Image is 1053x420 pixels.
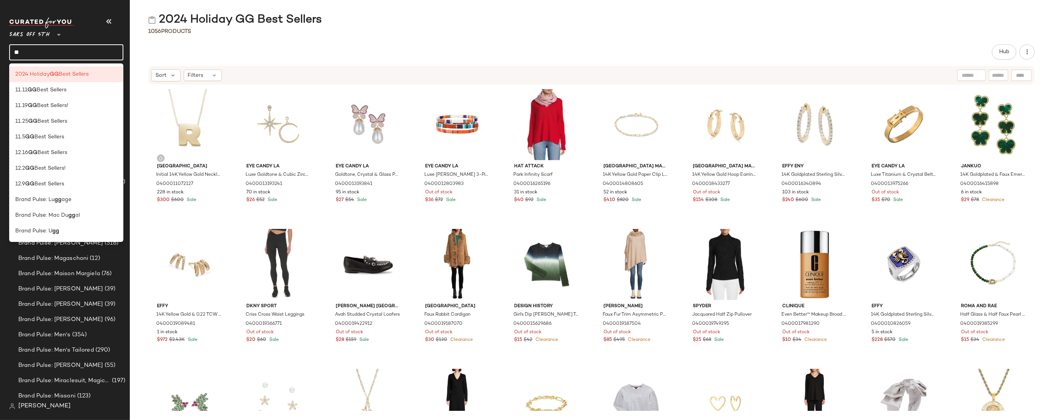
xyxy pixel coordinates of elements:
span: Spyder [693,303,758,310]
img: svg%3e [148,16,156,24]
img: 0400019749295 [687,229,764,300]
span: Out of stock [336,329,363,336]
span: Half Glass & Half Faux Pearl Beaded Necklace [960,311,1025,318]
span: $29 [961,197,969,204]
span: Clearance [981,337,1005,342]
b: gg [52,227,59,235]
span: Brand Pulse: [PERSON_NAME] [18,315,103,324]
img: 0400010826059 [865,229,943,300]
span: $34 [793,337,801,344]
span: Sale [713,337,724,342]
img: 0400019089481 [151,229,228,300]
span: $27 [336,197,344,204]
span: Out of stock [514,329,542,336]
img: 0400012803983 [419,89,496,160]
span: 0400013975266 [871,181,908,188]
span: Brand Pulse: Men's [18,331,71,339]
span: DKNY Sport [246,303,311,310]
span: Sale [266,198,277,203]
span: Design History [514,303,579,310]
span: Eye Candy LA [425,163,490,170]
span: Best Sellers [34,133,64,141]
span: (76) [100,269,112,278]
span: (39) [103,300,116,309]
b: gg [68,211,75,219]
span: Brand Pulse: [PERSON_NAME] [18,239,103,248]
span: $820 [617,197,629,204]
span: Saks OFF 5TH [9,26,50,40]
span: 0400019749295 [692,321,729,328]
span: Clearance [626,337,650,342]
span: 0400014808605 [603,181,643,188]
span: Best Sellers [37,117,67,125]
img: 0400016340894 [776,89,853,160]
span: Eye Candy LA [336,163,401,170]
span: Out of stock [693,329,720,336]
span: (39) [103,285,116,294]
img: 0400019187504_OAT [597,229,675,300]
span: $2.43K [169,337,185,344]
span: age [61,196,71,204]
span: 11.25 [15,117,28,125]
span: 12.2 [15,164,25,172]
span: Brand Pulse: [PERSON_NAME] [18,300,103,309]
span: Clinique [782,303,847,310]
span: Brand Pulse: Magaschoni [18,254,88,263]
span: Sale [719,198,730,203]
img: 0400019385299 [955,229,1032,300]
span: (197) [110,376,125,385]
span: Clearance [449,337,473,342]
span: $54 [345,197,354,204]
span: 0400011072127 [156,181,193,188]
img: 0400013193841 [330,89,407,160]
b: GG [25,133,34,141]
span: Sale [630,198,641,203]
span: 70 in stock [246,189,270,196]
span: $600 [171,197,184,204]
span: Out of stock [872,189,899,196]
span: Luxe Titanium & Crystal Belt Bracelet [871,172,936,178]
img: 0400018433277 [687,89,764,160]
span: Avah Studded Crystal Loafers [335,311,400,318]
span: $972 [157,337,168,344]
span: Clearance [803,337,827,342]
span: Faux Rabbit Cardigan [424,311,471,318]
span: $78 [971,197,979,204]
span: Park Infinity Scarf [514,172,553,178]
span: Sale [268,337,279,342]
span: Sale [358,337,369,342]
span: 0400017981290 [781,321,820,328]
span: Best Sellers [37,86,66,94]
span: [PERSON_NAME] [GEOGRAPHIC_DATA] [336,303,401,310]
span: 0400019089481 [156,321,195,328]
span: Brand Pulse: Lu [15,196,55,204]
span: $60 [257,337,266,344]
span: Luxe Goldtone & Cubic Zirconia Mismatch Drop Earrings [246,172,311,178]
b: GG [50,70,59,78]
span: Best Sellers [34,180,64,188]
span: 0400019187070 [424,321,463,328]
span: 6 in stock [961,189,982,196]
span: Eye Candy LA [872,163,937,170]
img: cfy_white_logo.C9jOOHJF.svg [9,18,74,28]
span: $159 [346,337,356,344]
span: Brand Pulse: Men's Tailored [18,346,94,355]
span: 0400016415898 [960,181,999,188]
div: Products [148,28,191,36]
span: Out of stock [961,329,988,336]
span: 0400015629686 [514,321,552,328]
span: al [75,211,80,219]
span: Sale [810,198,821,203]
span: Goldtone, Crystal & Glass Pearl Drop Earrings [335,172,400,178]
img: 0400019422912_BLACK [330,229,407,300]
img: 0400019187070_CAMEL [419,229,496,300]
span: Effy [872,303,937,310]
span: (354) [71,331,87,339]
span: 12.16 [15,149,28,157]
img: 0400016415898 [955,89,1032,160]
b: GG [27,86,37,94]
span: 11.19 [15,102,28,110]
span: 0400019187504 [603,321,641,328]
span: 0400016265196 [514,181,551,188]
span: 228 in stock [157,189,184,196]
